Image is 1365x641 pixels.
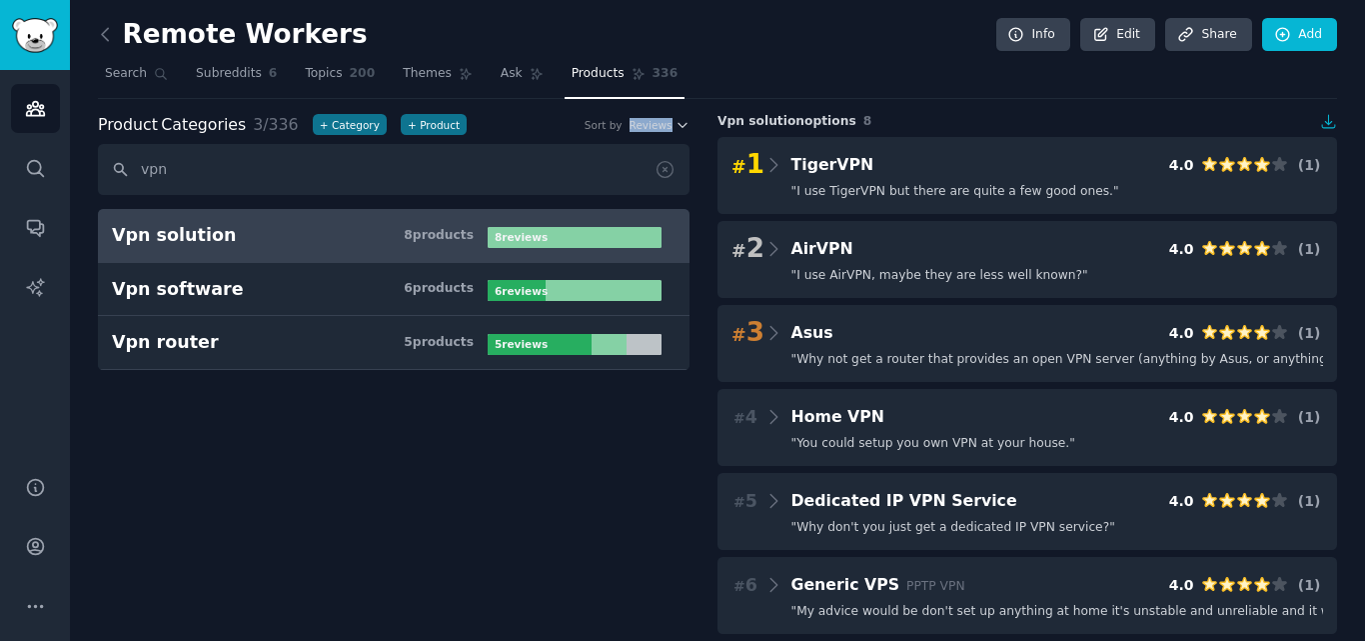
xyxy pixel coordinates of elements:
[404,334,474,352] div: 5 product s
[791,323,833,342] span: Asus
[401,114,467,135] button: +Product
[396,58,480,99] a: Themes
[105,65,147,83] span: Search
[733,405,757,430] span: 4
[98,209,689,263] a: Vpn solution8products8reviews
[1169,155,1194,176] div: 4.0
[1295,491,1323,512] div: ( 1 )
[565,58,684,99] a: Products336
[98,263,689,317] a: Vpn software6products6reviews
[791,155,874,174] span: TigerVPN
[1295,323,1323,344] div: ( 1 )
[863,114,872,128] span: 8
[404,280,474,298] div: 6 product s
[572,65,625,83] span: Products
[733,573,757,598] span: 6
[1169,575,1194,596] div: 4.0
[408,118,417,132] span: +
[112,277,244,302] div: Vpn software
[733,489,757,514] span: 5
[1165,18,1251,52] a: Share
[733,494,745,510] span: #
[1295,575,1323,596] div: ( 1 )
[630,118,673,132] span: Reviews
[495,285,548,297] b: 6 review s
[1169,407,1194,428] div: 4.0
[791,519,1115,537] span: " Why don't you just get a dedicated IP VPN service? "
[906,579,964,593] span: PPTP VPN
[731,157,746,177] span: #
[996,18,1070,52] a: Info
[1169,323,1194,344] div: 4.0
[189,58,284,99] a: Subreddits6
[320,118,329,132] span: +
[791,183,1119,201] span: " I use TigerVPN but there are quite a few good ones. "
[253,115,298,134] span: 3 / 336
[404,227,474,245] div: 8 product s
[653,65,679,83] span: 336
[298,58,382,99] a: Topics200
[98,113,158,138] span: Product
[1295,407,1323,428] div: ( 1 )
[791,491,1017,510] span: Dedicated IP VPN Service
[403,65,452,83] span: Themes
[733,410,745,426] span: #
[731,325,746,345] span: #
[630,118,689,132] button: Reviews
[98,144,689,195] input: Search product categories
[196,65,262,83] span: Subreddits
[791,239,853,258] span: AirVPN
[1080,18,1155,52] a: Edit
[112,223,236,248] div: Vpn solution
[350,65,376,83] span: 200
[731,149,764,181] span: 1
[791,435,1075,453] span: " You could setup you own VPN at your house. "
[12,18,58,53] img: GummySearch logo
[731,233,764,265] span: 2
[501,65,523,83] span: Ask
[98,113,246,138] span: Categories
[495,338,548,350] b: 5 review s
[731,241,746,261] span: #
[791,575,900,594] span: Generic VPS
[98,19,368,51] h2: Remote Workers
[98,316,689,370] a: Vpn router5products5reviews
[791,407,885,426] span: Home VPN
[733,578,745,594] span: #
[494,58,551,99] a: Ask
[731,317,764,349] span: 3
[717,113,1337,131] div: Vpn solution options
[112,330,219,355] div: Vpn router
[1295,155,1323,176] div: ( 1 )
[1295,239,1323,260] div: ( 1 )
[313,114,387,135] button: +Category
[305,65,342,83] span: Topics
[269,65,278,83] span: 6
[1169,239,1194,260] div: 4.0
[495,231,548,243] b: 8 review s
[1169,491,1194,512] div: 4.0
[98,58,175,99] a: Search
[1262,18,1337,52] a: Add
[585,118,623,132] div: Sort by
[791,267,1088,285] span: " I use AirVPN, maybe they are less well known? "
